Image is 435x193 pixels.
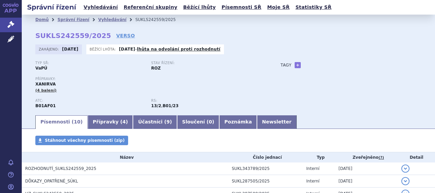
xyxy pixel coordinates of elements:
p: - [119,46,221,52]
th: Typ [303,152,335,162]
strong: gatrany a xabany vyšší síly [162,103,178,108]
a: Stáhnout všechny písemnosti (zip) [35,136,128,145]
span: Interní [306,166,319,171]
li: SUKLS242559/2025 [135,15,185,25]
th: Zveřejněno [335,152,398,162]
h3: Tagy [281,61,292,69]
a: VERSO [116,32,135,39]
span: 9 [167,119,170,124]
a: Newsletter [257,115,297,129]
td: SUKL287505/2025 [228,175,303,188]
a: Přípravky (4) [88,115,133,129]
span: Zahájeno: [39,46,60,52]
span: 10 [74,119,80,124]
strong: [DATE] [119,47,135,52]
strong: VaPÚ [35,66,47,71]
strong: RIVAROXABAN [35,103,56,108]
a: Vyhledávání [82,3,120,12]
a: Vyhledávání [98,17,126,22]
th: Číslo jednací [228,152,303,162]
td: [DATE] [335,162,398,175]
a: + [295,62,301,68]
a: Běžící lhůty [181,3,218,12]
a: Moje SŘ [265,3,292,12]
p: Stav řízení: [151,61,260,65]
p: Typ SŘ: [35,61,144,65]
p: RS: [151,99,260,103]
th: Název [22,152,228,162]
a: Písemnosti (10) [35,115,88,129]
a: Písemnosti SŘ [220,3,263,12]
span: DŮKAZY_OPATŘENÉ_SÚKL [25,179,78,184]
td: SUKL343789/2025 [228,162,303,175]
p: Přípravky: [35,77,267,81]
a: Statistiky SŘ [293,3,333,12]
a: Účastníci (9) [133,115,177,129]
strong: SUKLS242559/2025 [35,32,111,40]
span: Interní [306,179,319,184]
a: lhůta na odvolání proti rozhodnutí [137,47,221,52]
button: detail [401,165,410,173]
button: detail [401,177,410,185]
span: 4 [122,119,126,124]
span: Stáhnout všechny písemnosti (zip) [45,138,125,143]
span: XANIRVA [35,82,56,86]
strong: léčiva k terapii nebo k profylaxi tromboembolických onemocnění, přímé inhibitory faktoru Xa a tro... [151,103,161,108]
strong: ROZ [151,66,161,71]
div: , [151,99,267,109]
td: [DATE] [335,175,398,188]
a: Správní řízení [57,17,89,22]
th: Detail [398,152,435,162]
a: Domů [35,17,49,22]
span: Běžící lhůta: [90,46,117,52]
a: Poznámka [219,115,257,129]
a: Referenční skupiny [122,3,179,12]
h2: Správní řízení [22,2,82,12]
p: ATC: [35,99,144,103]
span: ROZHODNUTÍ_SUKLS242559_2025 [25,166,96,171]
a: Sloučení (0) [177,115,219,129]
span: (4 balení) [35,88,57,93]
strong: [DATE] [62,47,79,52]
abbr: (?) [379,155,384,160]
span: 0 [209,119,212,124]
